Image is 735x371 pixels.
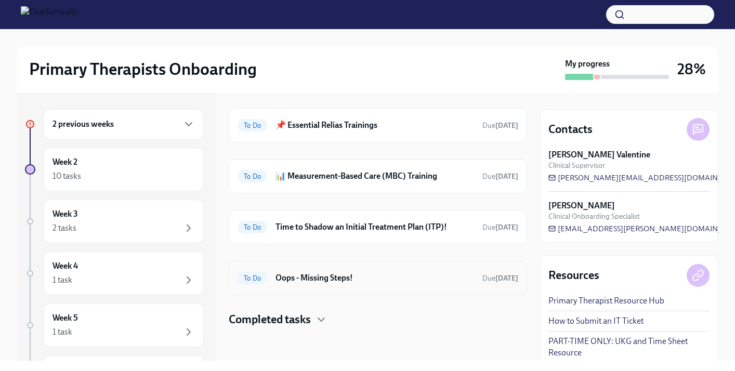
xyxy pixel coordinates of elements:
h6: Week 5 [52,312,78,324]
span: August 13th, 2025 09:00 [482,171,518,181]
span: To Do [238,223,267,231]
h6: 2 previous weeks [52,118,114,130]
a: To DoOops - Missing Steps!Due[DATE] [238,270,518,286]
span: Clinical Onboarding Specialist [548,211,640,221]
a: Week 210 tasks [25,148,204,191]
h6: 📌 Essential Relias Trainings [275,120,474,131]
a: Primary Therapist Resource Hub [548,295,664,307]
span: Due [482,172,518,181]
a: Week 32 tasks [25,200,204,243]
a: Week 51 task [25,303,204,347]
strong: My progress [565,58,610,70]
a: To Do📌 Essential Relias TrainingsDue[DATE] [238,117,518,134]
div: Completed tasks [229,312,527,327]
h6: Week 3 [52,208,78,220]
h4: Completed tasks [229,312,311,327]
h4: Resources [548,268,599,283]
strong: [DATE] [495,121,518,130]
span: Due [482,274,518,283]
div: 2 previous weeks [44,109,204,139]
h2: Primary Therapists Onboarding [29,59,257,79]
strong: [DATE] [495,274,518,283]
span: Due [482,121,518,130]
h6: Time to Shadow an Initial Treatment Plan (ITP)! [275,221,474,233]
h6: Oops - Missing Steps! [275,272,474,284]
span: To Do [238,274,267,282]
div: 10 tasks [52,170,81,182]
span: Due [482,223,518,232]
img: CharlieHealth [21,6,78,23]
a: To Do📊 Measurement-Based Care (MBC) TrainingDue[DATE] [238,168,518,184]
a: PART-TIME ONLY: UKG and Time Sheet Resource [548,336,710,359]
h3: 28% [677,60,706,78]
strong: [PERSON_NAME] [548,200,615,211]
strong: [DATE] [495,172,518,181]
span: August 18th, 2025 09:00 [482,121,518,130]
a: Week 41 task [25,251,204,295]
span: Clinical Supervisor [548,161,605,170]
div: 1 task [52,326,72,338]
strong: [PERSON_NAME] Valentine [548,149,650,161]
h6: Week 4 [52,260,78,272]
a: To DoTime to Shadow an Initial Treatment Plan (ITP)!Due[DATE] [238,219,518,235]
h4: Contacts [548,122,593,137]
strong: [DATE] [495,223,518,232]
h6: Week 2 [52,156,77,168]
div: 2 tasks [52,222,76,234]
span: To Do [238,173,267,180]
h6: 📊 Measurement-Based Care (MBC) Training [275,170,474,182]
div: 1 task [52,274,72,286]
a: How to Submit an IT Ticket [548,315,644,327]
span: To Do [238,122,267,129]
span: August 14th, 2025 09:00 [482,273,518,283]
